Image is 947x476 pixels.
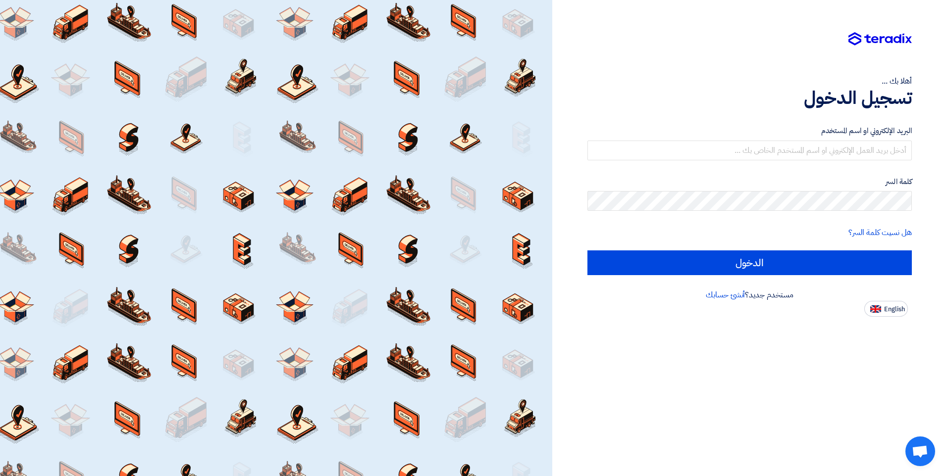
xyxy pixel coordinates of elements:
input: الدخول [587,250,912,275]
span: English [884,306,905,313]
label: كلمة السر [587,176,912,188]
div: أهلا بك ... [587,75,912,87]
img: Teradix logo [848,32,912,46]
img: en-US.png [870,305,881,313]
div: مستخدم جديد؟ [587,289,912,301]
a: هل نسيت كلمة السر؟ [848,227,912,238]
a: أنشئ حسابك [706,289,745,301]
input: أدخل بريد العمل الإلكتروني او اسم المستخدم الخاص بك ... [587,141,912,160]
h1: تسجيل الدخول [587,87,912,109]
button: English [864,301,908,317]
label: البريد الإلكتروني او اسم المستخدم [587,125,912,137]
div: Open chat [905,436,935,466]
